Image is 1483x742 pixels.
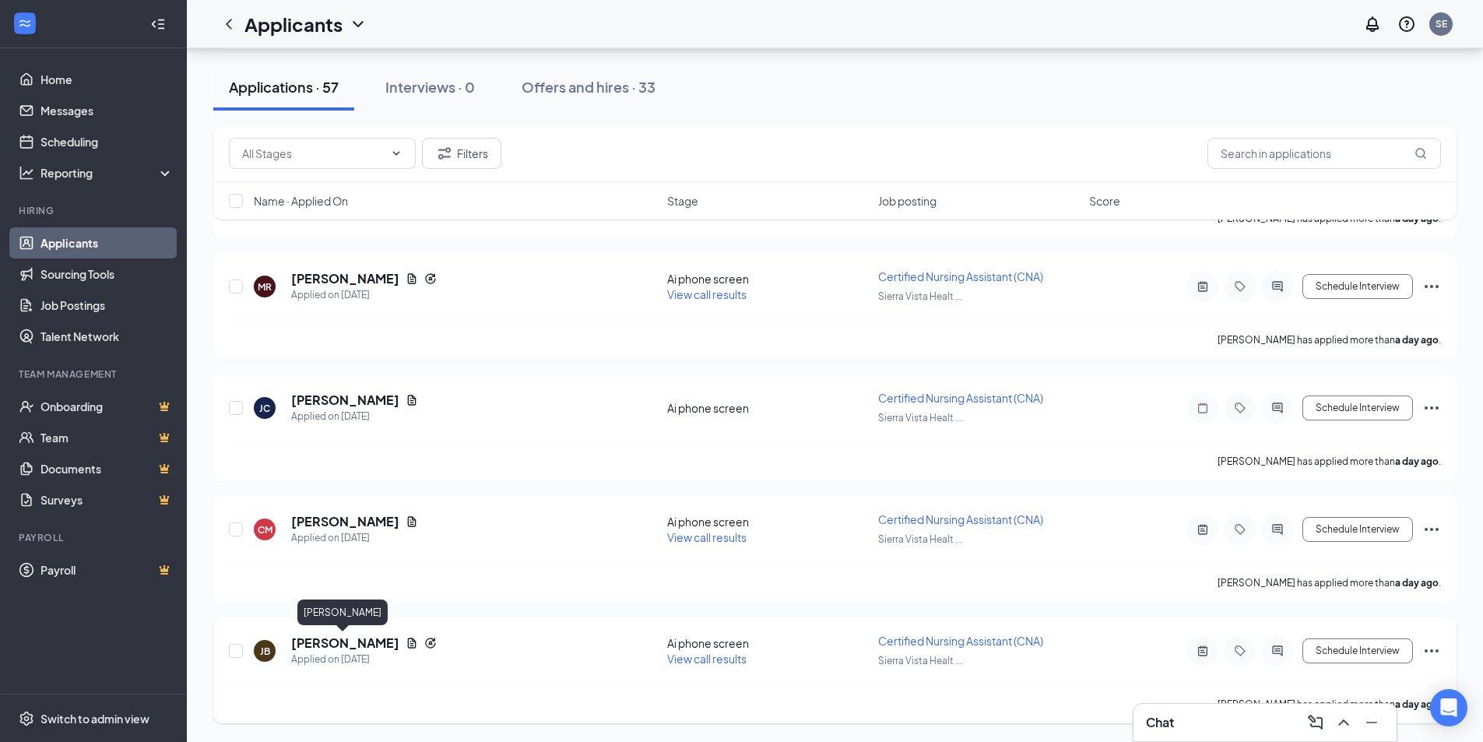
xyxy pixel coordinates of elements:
a: Job Postings [40,290,174,321]
div: JC [259,402,270,415]
button: Schedule Interview [1302,396,1413,420]
svg: ActiveChat [1268,645,1287,657]
svg: ChevronLeft [220,15,238,33]
h5: [PERSON_NAME] [291,513,399,530]
p: [PERSON_NAME] has applied more than . [1218,333,1441,346]
div: Interviews · 0 [385,77,475,97]
svg: Ellipses [1422,277,1441,296]
svg: ActiveNote [1193,645,1212,657]
button: ChevronUp [1331,710,1356,735]
div: Ai phone screen [667,635,869,651]
svg: WorkstreamLogo [17,16,33,31]
svg: ActiveChat [1268,280,1287,293]
svg: Document [406,394,418,406]
svg: ActiveNote [1193,523,1212,536]
svg: Tag [1231,280,1249,293]
div: Applied on [DATE] [291,409,418,424]
div: Ai phone screen [667,514,869,529]
svg: Notifications [1363,15,1382,33]
svg: ActiveNote [1193,280,1212,293]
a: TeamCrown [40,422,174,453]
button: Filter Filters [422,138,501,169]
svg: Ellipses [1422,399,1441,417]
p: [PERSON_NAME] has applied more than . [1218,576,1441,589]
span: Certified Nursing Assistant (CNA) [878,634,1043,648]
button: Schedule Interview [1302,274,1413,299]
span: Sierra Vista Healt ... [878,655,962,666]
a: OnboardingCrown [40,391,174,422]
a: Messages [40,95,174,126]
svg: Tag [1231,645,1249,657]
svg: ActiveChat [1268,402,1287,414]
a: SurveysCrown [40,484,174,515]
button: ComposeMessage [1303,710,1328,735]
svg: ComposeMessage [1306,713,1325,732]
div: Open Intercom Messenger [1430,689,1467,726]
input: Search in applications [1207,138,1441,169]
svg: Document [406,637,418,649]
svg: ChevronDown [390,147,402,160]
span: Sierra Vista Healt ... [878,290,962,302]
b: a day ago [1395,698,1439,710]
div: Offers and hires · 33 [522,77,655,97]
a: Home [40,64,174,95]
div: MR [258,280,272,294]
span: Certified Nursing Assistant (CNA) [878,391,1043,405]
svg: Collapse [150,16,166,32]
svg: Ellipses [1422,520,1441,539]
span: Sierra Vista Healt ... [878,533,962,545]
h5: [PERSON_NAME] [291,635,399,652]
svg: Ellipses [1422,642,1441,660]
span: View call results [667,287,747,301]
div: CM [258,523,272,536]
div: Team Management [19,367,170,381]
a: Applicants [40,227,174,258]
svg: MagnifyingGlass [1414,147,1427,160]
h5: [PERSON_NAME] [291,392,399,409]
svg: ActiveChat [1268,523,1287,536]
div: Switch to admin view [40,711,149,726]
span: Job posting [878,193,937,209]
svg: ChevronUp [1334,713,1353,732]
div: [PERSON_NAME] [297,600,388,625]
svg: Minimize [1362,713,1381,732]
svg: Document [406,515,418,528]
svg: Document [406,273,418,285]
div: Applied on [DATE] [291,652,437,667]
div: Applications · 57 [229,77,339,97]
svg: Tag [1231,402,1249,414]
span: Score [1089,193,1120,209]
div: Ai phone screen [667,271,869,287]
div: Hiring [19,204,170,217]
svg: ChevronDown [349,15,367,33]
div: SE [1436,17,1447,30]
a: PayrollCrown [40,554,174,586]
div: Payroll [19,531,170,544]
input: All Stages [242,145,384,162]
svg: Settings [19,711,34,726]
span: Sierra Vista Healt ... [878,412,962,424]
p: [PERSON_NAME] has applied more than . [1218,455,1441,468]
span: Certified Nursing Assistant (CNA) [878,512,1043,526]
button: Schedule Interview [1302,638,1413,663]
span: View call results [667,530,747,544]
b: a day ago [1395,577,1439,589]
button: Minimize [1359,710,1384,735]
p: [PERSON_NAME] has applied more than . [1218,698,1441,711]
h5: [PERSON_NAME] [291,270,399,287]
span: Stage [667,193,698,209]
button: Schedule Interview [1302,517,1413,542]
div: Ai phone screen [667,400,869,416]
h1: Applicants [244,11,343,37]
svg: QuestionInfo [1397,15,1416,33]
a: Sourcing Tools [40,258,174,290]
div: Reporting [40,165,174,181]
b: a day ago [1395,455,1439,467]
span: View call results [667,652,747,666]
svg: Filter [435,144,454,163]
a: Scheduling [40,126,174,157]
svg: Reapply [424,273,437,285]
a: Talent Network [40,321,174,352]
svg: Analysis [19,165,34,181]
